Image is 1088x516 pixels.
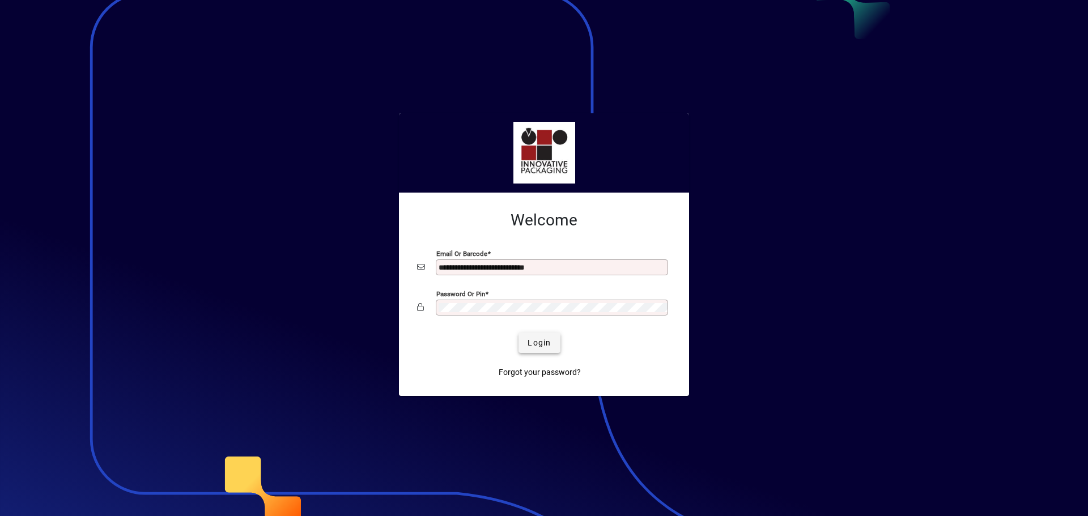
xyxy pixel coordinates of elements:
span: Login [528,337,551,349]
h2: Welcome [417,211,671,230]
button: Login [518,332,560,353]
span: Forgot your password? [499,366,581,378]
mat-label: Password or Pin [436,290,485,298]
mat-label: Email or Barcode [436,250,487,258]
a: Forgot your password? [494,362,585,382]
